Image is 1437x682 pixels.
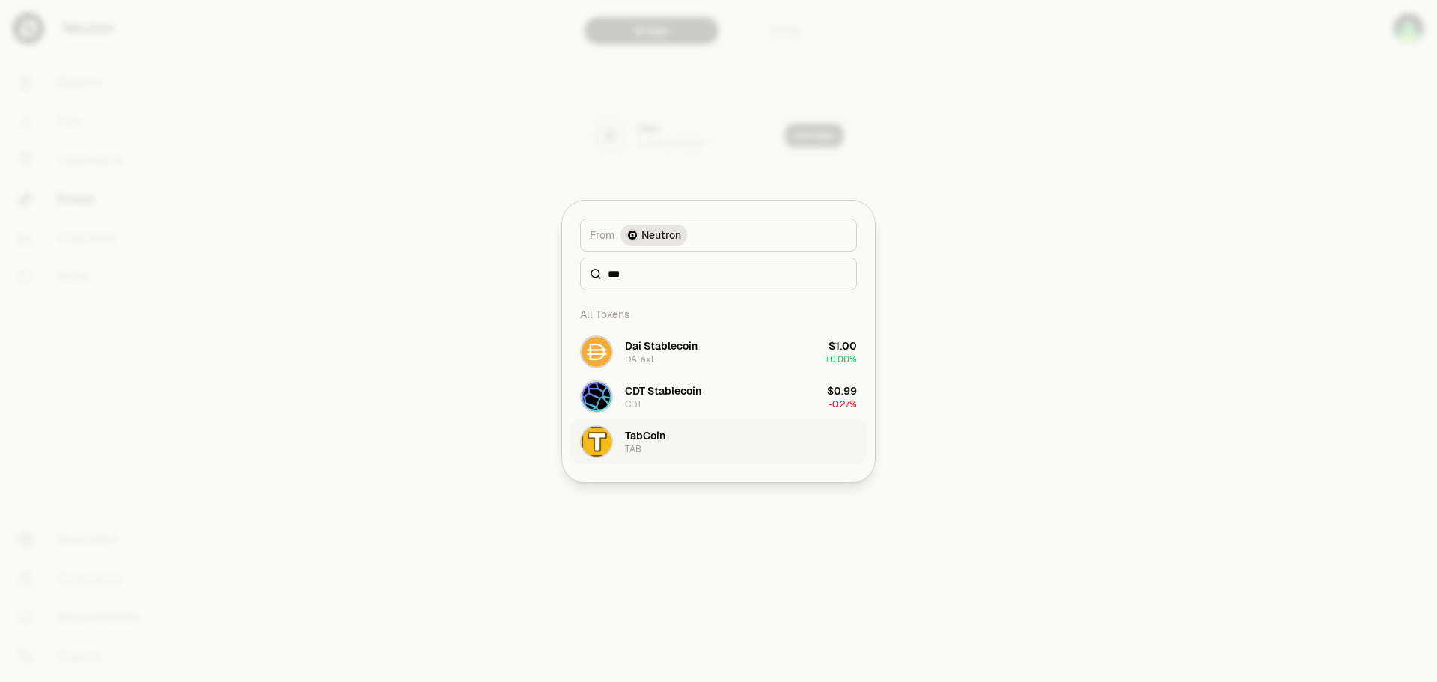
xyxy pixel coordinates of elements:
[825,353,857,365] span: + 0.00%
[625,383,701,398] div: CDT Stablecoin
[580,219,857,252] button: FromNeutron LogoNeutron
[625,353,653,365] div: DAI.axl
[571,299,866,329] div: All Tokens
[625,398,642,410] div: CDT
[829,338,857,353] div: $1.00
[571,329,866,374] button: DAI.axl LogoDai StablecoinDAI.axl$1.00+0.00%
[625,428,665,443] div: TabCoin
[590,228,614,243] span: From
[571,419,866,464] button: TAB LogoTabCoinTAB
[571,374,866,419] button: CDT LogoCDT StablecoinCDT$0.99-0.27%
[827,383,857,398] div: $0.99
[582,427,611,457] img: TAB Logo
[829,398,857,410] span: -0.27%
[582,382,611,412] img: CDT Logo
[625,443,641,455] div: TAB
[582,337,611,367] img: DAI.axl Logo
[625,338,698,353] div: Dai Stablecoin
[641,228,681,243] span: Neutron
[626,229,638,241] img: Neutron Logo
